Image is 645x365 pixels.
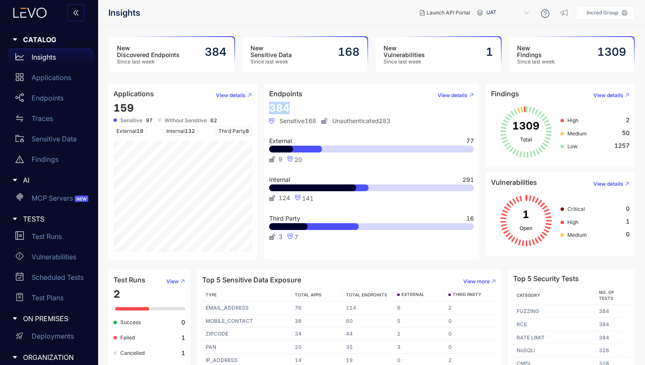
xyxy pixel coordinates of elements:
span: CATALOG [23,36,86,43]
a: Insights [9,49,93,69]
span: TOTAL APPS [295,292,322,297]
td: MOBILE_CONTACT [202,315,291,328]
button: View more [456,275,496,288]
span: 50 [622,129,630,136]
a: MCP ServersNEW [9,190,93,210]
span: THIRD PARTY [453,292,481,297]
td: 0 [445,315,496,328]
td: 3 [394,341,445,354]
span: AI [23,176,86,184]
td: RATE LIMIT [513,331,595,345]
span: Third Party [215,126,252,136]
span: 291 [462,177,474,183]
td: 5 [394,315,445,328]
span: 141 [302,195,314,202]
span: 1 [626,218,630,225]
p: Insights [32,53,56,61]
td: 2 [445,302,496,315]
td: 114 [343,302,394,315]
div: CATALOG [5,31,93,49]
div: AI [5,171,93,189]
td: 384 [596,318,630,331]
span: caret-right [12,216,18,222]
span: Failed [120,334,135,341]
p: Endpoints [32,94,64,102]
span: View [166,279,179,285]
h3: New Sensitive Data [250,45,292,58]
td: 384 [596,331,630,345]
span: Medium [567,232,587,238]
td: 38 [291,315,343,328]
span: Sensitive 168 [269,118,316,124]
span: ON PREMISES [23,315,86,322]
span: View details [216,92,246,98]
b: 97 [146,118,153,124]
h3: New Findings [517,45,555,58]
h4: Top 5 Sensitive Data Exposure [202,276,301,284]
span: TESTS [23,215,86,223]
td: 0 [445,341,496,354]
span: Internal [163,126,198,136]
div: TESTS [5,210,93,228]
h2: 1309 [597,46,626,58]
span: External [113,126,146,136]
span: 1257 [614,142,630,149]
button: Launch API Portal [413,6,477,20]
span: Since last week [250,59,292,65]
h3: New Vulnerabilities [384,45,425,58]
button: View details [587,89,630,102]
a: Test Plans [9,289,93,310]
td: 35 [343,341,394,354]
span: Low [567,143,578,149]
span: 0 [626,231,630,238]
span: warning [15,155,24,164]
a: Endpoints [9,89,93,110]
span: caret-right [12,177,18,183]
a: Test Runs [9,228,93,248]
span: 19 [137,128,143,134]
span: 384 [269,102,290,114]
td: 20 [291,341,343,354]
p: Test Runs [32,233,62,240]
span: 0 [626,205,630,212]
a: Traces [9,110,93,130]
span: Cancelled [120,350,145,356]
p: Deployments [32,332,74,340]
h2: 1 [486,46,493,58]
span: 3 [279,233,282,240]
button: View details [587,177,630,191]
span: Third Party [269,216,300,221]
td: 0 [445,328,496,341]
span: View details [593,181,623,187]
span: 2 [113,288,120,300]
span: 16 [466,216,474,221]
td: FUZZING [513,305,595,318]
b: 62 [210,118,217,124]
span: ORGANIZATION [23,354,86,361]
span: 77 [466,138,474,144]
span: Since last week [117,59,180,65]
td: EMAIL_ADDRESS [202,302,291,315]
span: Medium [567,130,587,137]
p: Applications [32,74,71,81]
span: caret-right [12,354,18,360]
p: Vulnerabilities [32,253,76,261]
span: 20 [294,156,302,163]
td: NoSQLi [513,344,595,357]
span: caret-right [12,316,18,322]
p: Incred Group [587,10,618,16]
button: View details [431,89,474,102]
p: MCP Servers [32,194,90,202]
span: 7 [294,233,298,241]
h4: Vulnerabilities [491,178,537,186]
h4: Findings [491,90,519,98]
p: Traces [32,115,53,122]
span: UAT [486,6,531,20]
td: 44 [343,328,394,341]
td: PAN [202,341,291,354]
p: Scheduled Tests [32,273,84,281]
span: TYPE [206,292,217,297]
button: double-left [67,4,84,21]
span: High [567,117,578,124]
span: 159 [113,102,134,114]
